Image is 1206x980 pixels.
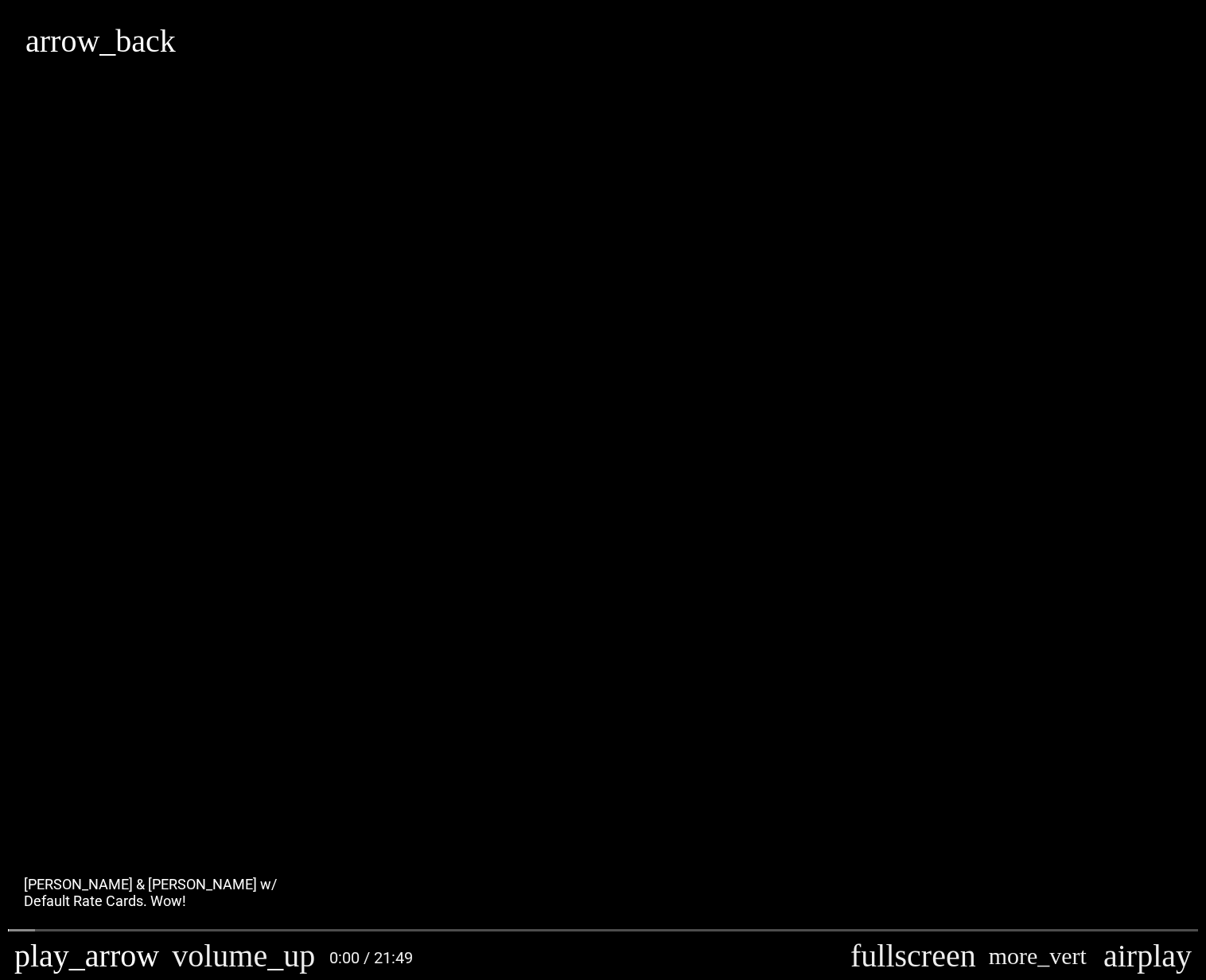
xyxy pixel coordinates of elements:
[1103,940,1192,972] i: airplay
[321,932,421,980] button: 0:00 / 21:49
[844,932,982,980] button: Full screen
[1097,932,1198,980] button: AirPlay
[24,876,318,910] div: [PERSON_NAME] & [PERSON_NAME] w/ Default Rate Cards. Wow!
[165,932,321,980] button: Mute
[8,932,165,980] button: Play
[25,25,176,57] button: arrow_back
[982,932,1093,980] button: More settings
